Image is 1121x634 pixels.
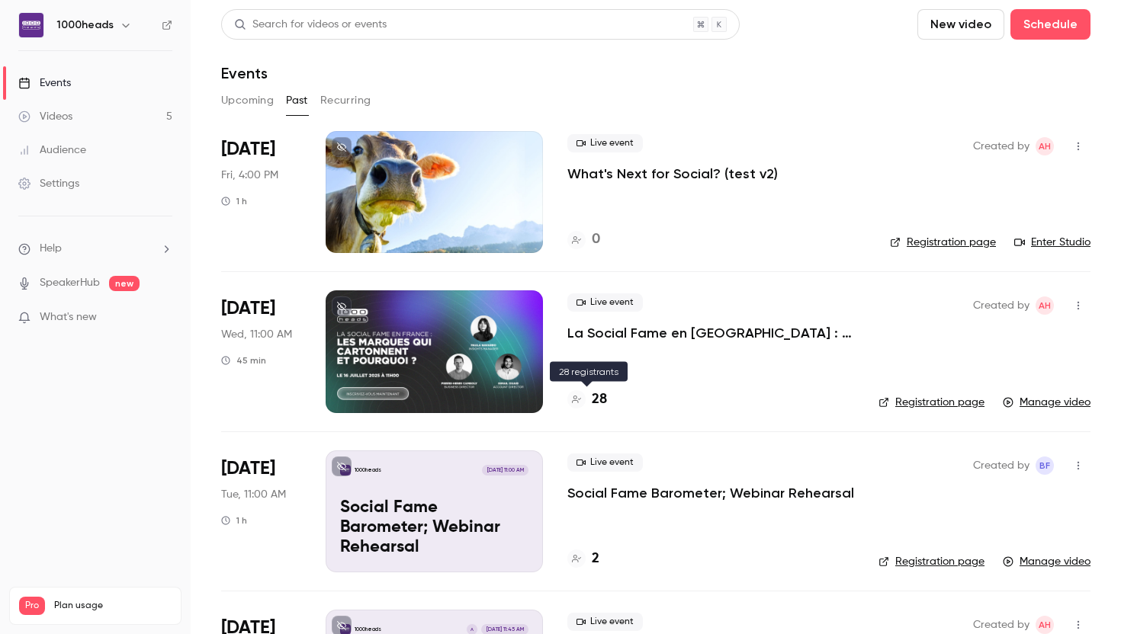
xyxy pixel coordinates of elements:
[54,600,172,612] span: Plan usage
[221,168,278,183] span: Fri, 4:00 PM
[890,235,996,250] a: Registration page
[567,389,607,410] a: 28
[1039,296,1051,315] span: AH
[355,466,381,474] p: 1000heads
[1036,296,1054,315] span: Allen Hull
[973,296,1029,315] span: Created by
[221,88,274,113] button: Upcoming
[973,456,1029,475] span: Created by
[567,229,600,250] a: 0
[592,389,607,410] h4: 28
[221,354,266,367] div: 45 min
[917,9,1004,40] button: New video
[18,241,172,257] li: help-dropdown-opener
[19,597,45,615] span: Pro
[1003,395,1090,410] a: Manage video
[154,311,172,325] iframe: Noticeable Trigger
[286,88,308,113] button: Past
[221,296,275,321] span: [DATE]
[1036,137,1054,155] span: Allen Hull
[221,327,292,342] span: Wed, 11:00 AM
[567,134,643,152] span: Live event
[18,176,79,191] div: Settings
[221,456,275,481] span: [DATE]
[221,137,275,162] span: [DATE]
[355,626,381,633] p: 1000heads
[1036,616,1054,634] span: Allen Hull
[878,554,984,569] a: Registration page
[320,88,371,113] button: Recurring
[18,109,72,124] div: Videos
[592,549,599,569] h4: 2
[567,549,599,569] a: 2
[18,75,71,91] div: Events
[326,450,543,572] a: Social Fame Barometer; Webinar Rehearsal1000heads[DATE] 11:00 AMSocial Fame Barometer; Webinar Re...
[40,309,97,325] span: What's new
[1003,554,1090,569] a: Manage video
[973,137,1029,155] span: Created by
[221,514,247,527] div: 1 h
[878,395,984,410] a: Registration page
[221,64,268,82] h1: Events
[1039,616,1051,634] span: AH
[567,293,643,312] span: Live event
[56,18,114,33] h6: 1000heads
[221,195,247,207] div: 1 h
[221,450,301,572] div: Jul 15 Tue, 10:00 AM (Europe/London)
[40,275,100,291] a: SpeakerHub
[18,142,86,158] div: Audience
[482,465,528,475] span: [DATE] 11:00 AM
[567,453,643,472] span: Live event
[109,276,140,291] span: new
[340,498,528,557] p: Social Fame Barometer; Webinar Rehearsal
[221,131,301,253] div: Jul 18 Fri, 3:00 PM (Europe/London)
[1039,137,1051,155] span: AH
[1010,9,1090,40] button: Schedule
[1014,235,1090,250] a: Enter Studio
[19,13,43,37] img: 1000heads
[567,324,854,342] a: La Social Fame en [GEOGRAPHIC_DATA] : Les Marques qui Cartonnent et Pourquoi ?
[234,17,387,33] div: Search for videos or events
[567,165,778,183] a: What's Next for Social? (test v2)
[221,290,301,412] div: Jul 16 Wed, 11:00 AM (Europe/Paris)
[1039,456,1050,475] span: BF
[973,616,1029,634] span: Created by
[1036,456,1054,475] span: Ben Fenton
[40,241,62,257] span: Help
[567,484,854,502] a: Social Fame Barometer; Webinar Rehearsal
[221,487,286,502] span: Tue, 11:00 AM
[567,613,643,631] span: Live event
[592,229,600,250] h4: 0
